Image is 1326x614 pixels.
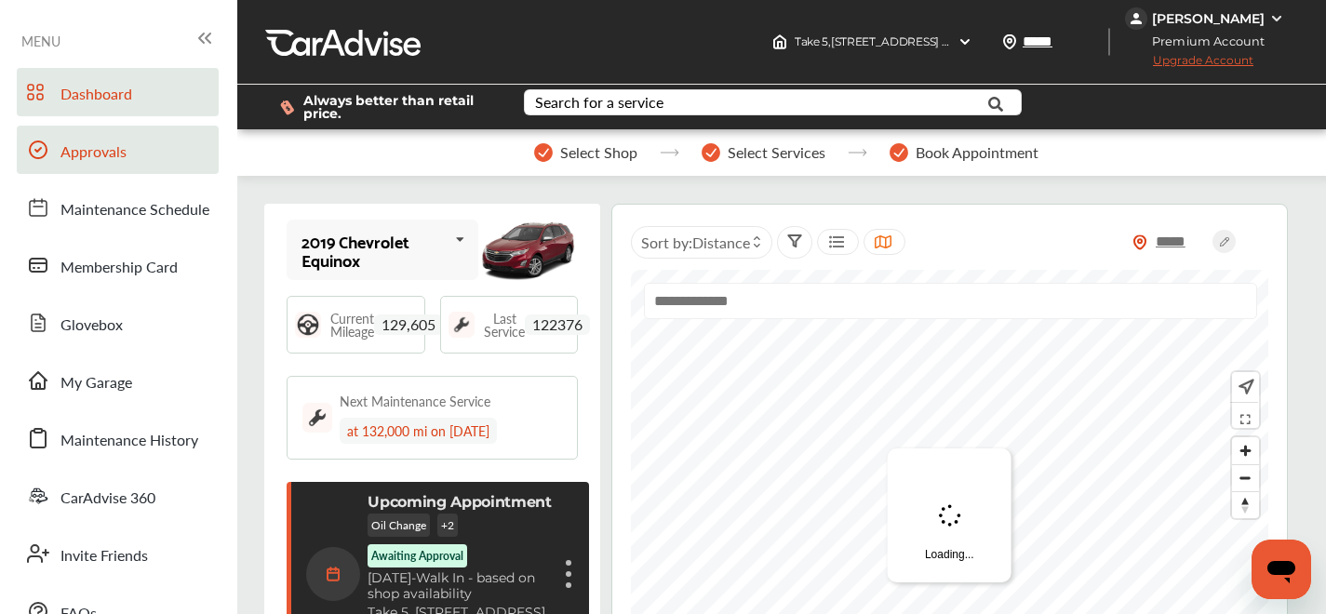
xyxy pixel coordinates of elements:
button: Zoom out [1232,464,1259,491]
span: - [411,569,416,586]
span: [DATE] [368,569,411,586]
img: header-divider.bc55588e.svg [1108,28,1110,56]
img: header-down-arrow.9dd2ce7d.svg [958,34,972,49]
a: Maintenance History [17,414,219,462]
img: location_vector_orange.38f05af8.svg [1132,234,1147,250]
span: CarAdvise 360 [60,487,155,511]
span: Invite Friends [60,544,148,568]
span: Zoom out [1232,465,1259,491]
span: Maintenance History [60,429,198,453]
a: Membership Card [17,241,219,289]
img: jVpblrzwTbfkPYzPPzSLxeg0AAAAASUVORK5CYII= [1125,7,1147,30]
p: Walk In - based on shop availability [368,570,552,602]
img: mobile_12930_st0640_046.jpg [478,213,577,287]
div: Loading... [888,448,1011,582]
iframe: Button to launch messaging window [1252,540,1311,599]
span: Membership Card [60,256,178,280]
img: maintenance_logo [302,403,332,433]
span: MENU [21,33,60,48]
img: stepper-checkmark.b5569197.svg [702,143,720,162]
a: Invite Friends [17,529,219,578]
span: Always better than retail price. [303,94,494,120]
img: header-home-logo.8d720a4f.svg [772,34,787,49]
span: Premium Account [1127,32,1279,51]
a: CarAdvise 360 [17,472,219,520]
a: Maintenance Schedule [17,183,219,232]
img: location_vector.a44bc228.svg [1002,34,1017,49]
a: Approvals [17,126,219,174]
img: dollor_label_vector.a70140d1.svg [280,100,294,115]
span: My Garage [60,371,132,395]
img: WGsFRI8htEPBVLJbROoPRyZpYNWhNONpIPPETTm6eUC0GeLEiAAAAAElFTkSuQmCC [1269,11,1284,26]
img: stepper-arrow.e24c07c6.svg [660,149,679,156]
img: stepper-checkmark.b5569197.svg [534,143,553,162]
p: Awaiting Approval [371,548,463,564]
div: Search for a service [535,95,663,110]
img: stepper-checkmark.b5569197.svg [890,143,908,162]
span: Approvals [60,140,127,165]
span: Select Shop [560,144,637,161]
button: Zoom in [1232,437,1259,464]
p: Oil Change [368,514,430,537]
img: steering_logo [295,312,321,338]
img: maintenance_logo [449,312,475,338]
span: Dashboard [60,83,132,107]
span: Distance [692,232,750,253]
a: Dashboard [17,68,219,116]
a: My Garage [17,356,219,405]
a: Glovebox [17,299,219,347]
span: Glovebox [60,314,123,338]
button: Reset bearing to north [1232,491,1259,518]
img: calendar-icon.35d1de04.svg [306,547,360,601]
img: stepper-arrow.e24c07c6.svg [848,149,867,156]
p: Upcoming Appointment [368,493,552,511]
span: Select Services [728,144,825,161]
span: Book Appointment [916,144,1038,161]
img: recenter.ce011a49.svg [1235,377,1254,397]
span: 129,605 [374,314,443,335]
span: Current Mileage [330,312,374,338]
span: 122376 [525,314,590,335]
p: + 2 [437,514,458,537]
div: at 132,000 mi on [DATE] [340,418,497,444]
span: Last Service [484,312,525,338]
div: 2019 Chevrolet Equinox [301,232,448,269]
div: [PERSON_NAME] [1152,10,1265,27]
span: Reset bearing to north [1232,492,1259,518]
div: Next Maintenance Service [340,392,490,410]
span: Sort by : [641,232,750,253]
span: Take 5 , [STREET_ADDRESS] [PERSON_NAME] , [GEOGRAPHIC_DATA] 77478 [795,34,1192,48]
span: Upgrade Account [1125,53,1253,76]
span: Maintenance Schedule [60,198,209,222]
